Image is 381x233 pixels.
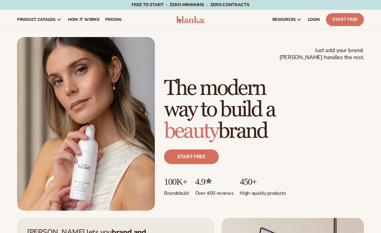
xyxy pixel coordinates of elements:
[132,2,249,8] span: Free to start · ZERO minimums · ZERO contracts
[65,10,103,29] a: How It Works
[195,176,234,186] p: 4.9
[240,186,286,197] p: High-quality products
[272,17,296,22] span: resources
[308,17,320,22] span: LOGIN
[176,16,205,23] img: logo
[164,186,189,197] p: Brands built
[102,10,125,29] a: pricing
[105,17,121,22] span: pricing
[195,186,234,197] p: Over 400 reviews
[17,37,155,211] img: Female holding tanning mousse.
[240,176,286,186] p: 450+
[269,10,305,29] a: resources
[17,17,56,22] span: product catalog
[14,10,65,29] a: product catalog
[164,118,218,144] span: beauty
[279,47,364,61] span: Just add your brand. [PERSON_NAME] handles the rest.
[164,78,364,142] h1: The modern way to build a brand
[68,17,99,22] span: How It Works
[326,13,364,26] a: Start Free
[305,10,323,29] a: LOGIN
[164,149,219,164] a: Start free
[164,176,189,186] p: 100K+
